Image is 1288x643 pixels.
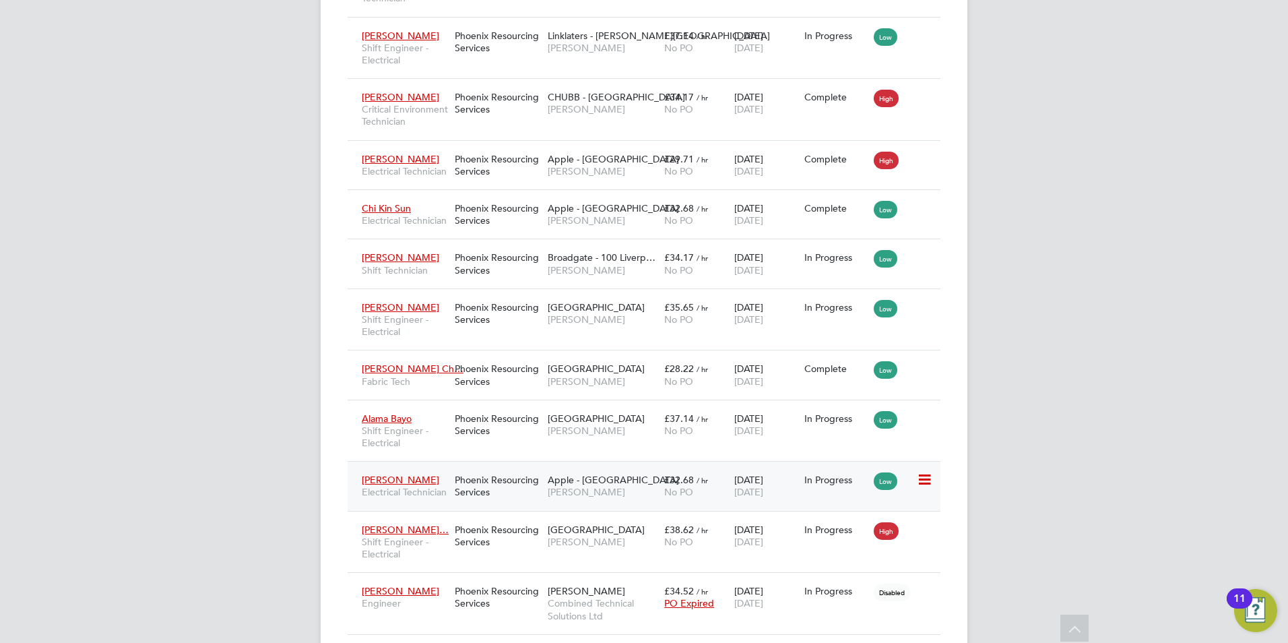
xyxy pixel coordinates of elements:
[804,363,868,375] div: Complete
[362,251,439,264] span: [PERSON_NAME]
[874,28,897,46] span: Low
[664,412,694,425] span: £37.14
[697,303,708,313] span: / hr
[874,411,897,429] span: Low
[734,264,763,276] span: [DATE]
[734,103,763,115] span: [DATE]
[697,92,708,102] span: / hr
[548,486,657,498] span: [PERSON_NAME]
[362,375,448,388] span: Fabric Tech
[697,31,708,41] span: / hr
[731,84,801,122] div: [DATE]
[548,474,679,486] span: Apple - [GEOGRAPHIC_DATA]
[664,363,694,375] span: £28.22
[731,295,801,332] div: [DATE]
[451,578,544,616] div: Phoenix Resourcing Services
[734,214,763,226] span: [DATE]
[734,42,763,54] span: [DATE]
[358,516,940,528] a: [PERSON_NAME]…Shift Engineer - ElectricalPhoenix Resourcing Services[GEOGRAPHIC_DATA][PERSON_NAME...
[874,250,897,268] span: Low
[804,585,868,597] div: In Progress
[362,264,448,276] span: Shift Technician
[664,202,694,214] span: £32.68
[664,536,693,548] span: No PO
[358,195,940,206] a: Chi Kin SunElectrical TechnicianPhoenix Resourcing ServicesApple - [GEOGRAPHIC_DATA][PERSON_NAME]...
[362,524,449,536] span: [PERSON_NAME]…
[664,474,694,486] span: £32.68
[548,202,679,214] span: Apple - [GEOGRAPHIC_DATA]
[664,91,694,103] span: £34.17
[697,525,708,535] span: / hr
[362,301,439,313] span: [PERSON_NAME]
[548,264,657,276] span: [PERSON_NAME]
[697,364,708,374] span: / hr
[451,517,544,555] div: Phoenix Resourcing Services
[358,355,940,367] a: [PERSON_NAME] Ch…Fabric TechPhoenix Resourcing Services[GEOGRAPHIC_DATA][PERSON_NAME]£28.22 / hrN...
[1234,589,1277,632] button: Open Resource Center, 11 new notifications
[362,474,439,486] span: [PERSON_NAME]
[664,301,694,313] span: £35.65
[731,245,801,282] div: [DATE]
[664,313,693,326] span: No PO
[358,244,940,255] a: [PERSON_NAME]Shift TechnicianPhoenix Resourcing ServicesBroadgate - 100 Liverp…[PERSON_NAME]£34.1...
[362,597,448,609] span: Engineer
[548,363,645,375] span: [GEOGRAPHIC_DATA]
[358,578,940,589] a: [PERSON_NAME]EngineerPhoenix Resourcing Services[PERSON_NAME]Combined Technical Solutions Ltd£34....
[804,30,868,42] div: In Progress
[804,251,868,264] div: In Progress
[664,524,694,536] span: £38.62
[731,146,801,184] div: [DATE]
[804,202,868,214] div: Complete
[451,295,544,332] div: Phoenix Resourcing Services
[664,425,693,437] span: No PO
[362,42,448,66] span: Shift Engineer - Electrical
[664,585,694,597] span: £34.52
[362,313,448,338] span: Shift Engineer - Electrical
[548,153,679,165] span: Apple - [GEOGRAPHIC_DATA]
[451,406,544,443] div: Phoenix Resourcing Services
[697,204,708,214] span: / hr
[362,91,439,103] span: [PERSON_NAME]
[664,251,694,264] span: £34.17
[664,486,693,498] span: No PO
[734,597,763,609] span: [DATE]
[664,42,693,54] span: No PO
[548,91,685,103] span: CHUBB - [GEOGRAPHIC_DATA]
[697,586,708,596] span: / hr
[664,30,694,42] span: £37.14
[451,146,544,184] div: Phoenix Resourcing Services
[804,153,868,165] div: Complete
[734,313,763,326] span: [DATE]
[362,214,448,226] span: Electrical Technician
[731,406,801,443] div: [DATE]
[664,375,693,388] span: No PO
[697,475,708,485] span: / hr
[874,522,899,540] span: High
[664,165,693,177] span: No PO
[697,253,708,263] span: / hr
[874,90,899,107] span: High
[734,425,763,437] span: [DATE]
[548,103,657,115] span: [PERSON_NAME]
[358,84,940,95] a: [PERSON_NAME]Critical Environment TechnicianPhoenix Resourcing ServicesCHUBB - [GEOGRAPHIC_DATA][...
[697,154,708,164] span: / hr
[548,251,655,264] span: Broadgate - 100 Liverp…
[804,301,868,313] div: In Progress
[362,165,448,177] span: Electrical Technician
[804,474,868,486] div: In Progress
[362,425,448,449] span: Shift Engineer - Electrical
[451,356,544,394] div: Phoenix Resourcing Services
[548,425,657,437] span: [PERSON_NAME]
[362,30,439,42] span: [PERSON_NAME]
[734,375,763,388] span: [DATE]
[548,585,625,597] span: [PERSON_NAME]
[697,414,708,424] span: / hr
[731,517,801,555] div: [DATE]
[451,245,544,282] div: Phoenix Resourcing Services
[731,356,801,394] div: [DATE]
[548,597,657,621] span: Combined Technical Solutions Ltd
[874,152,899,169] span: High
[874,472,897,490] span: Low
[362,536,448,560] span: Shift Engineer - Electrical
[804,91,868,103] div: Complete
